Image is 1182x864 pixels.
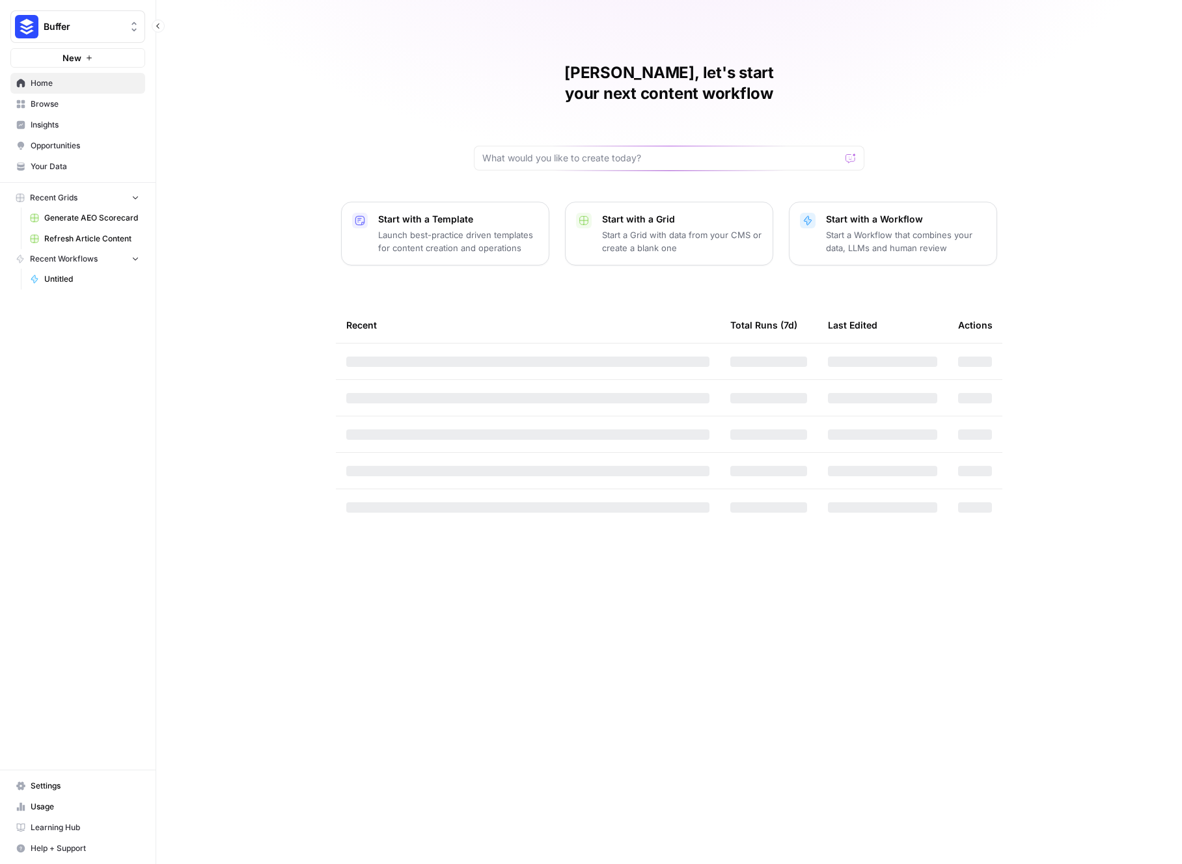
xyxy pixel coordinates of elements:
[474,62,864,104] h1: [PERSON_NAME], let's start your next content workflow
[10,115,145,135] a: Insights
[565,202,773,265] button: Start with a GridStart a Grid with data from your CMS or create a blank one
[10,188,145,208] button: Recent Grids
[31,119,139,131] span: Insights
[482,152,840,165] input: What would you like to create today?
[378,228,538,254] p: Launch best-practice driven templates for content creation and operations
[378,213,538,226] p: Start with a Template
[828,307,877,343] div: Last Edited
[31,801,139,813] span: Usage
[15,15,38,38] img: Buffer Logo
[31,98,139,110] span: Browse
[31,77,139,89] span: Home
[31,780,139,792] span: Settings
[44,273,139,285] span: Untitled
[341,202,549,265] button: Start with a TemplateLaunch best-practice driven templates for content creation and operations
[10,249,145,269] button: Recent Workflows
[10,817,145,838] a: Learning Hub
[31,140,139,152] span: Opportunities
[31,822,139,833] span: Learning Hub
[826,213,986,226] p: Start with a Workflow
[30,192,77,204] span: Recent Grids
[31,161,139,172] span: Your Data
[346,307,709,343] div: Recent
[789,202,997,265] button: Start with a WorkflowStart a Workflow that combines your data, LLMs and human review
[10,48,145,68] button: New
[10,776,145,796] a: Settings
[10,73,145,94] a: Home
[10,135,145,156] a: Opportunities
[24,208,145,228] a: Generate AEO Scorecard
[10,10,145,43] button: Workspace: Buffer
[958,307,993,343] div: Actions
[44,233,139,245] span: Refresh Article Content
[44,212,139,224] span: Generate AEO Scorecard
[24,228,145,249] a: Refresh Article Content
[62,51,81,64] span: New
[10,94,145,115] a: Browse
[24,269,145,290] a: Untitled
[10,838,145,859] button: Help + Support
[602,213,762,226] p: Start with a Grid
[826,228,986,254] p: Start a Workflow that combines your data, LLMs and human review
[602,228,762,254] p: Start a Grid with data from your CMS or create a blank one
[10,796,145,817] a: Usage
[44,20,122,33] span: Buffer
[730,307,797,343] div: Total Runs (7d)
[31,843,139,854] span: Help + Support
[10,156,145,177] a: Your Data
[30,253,98,265] span: Recent Workflows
